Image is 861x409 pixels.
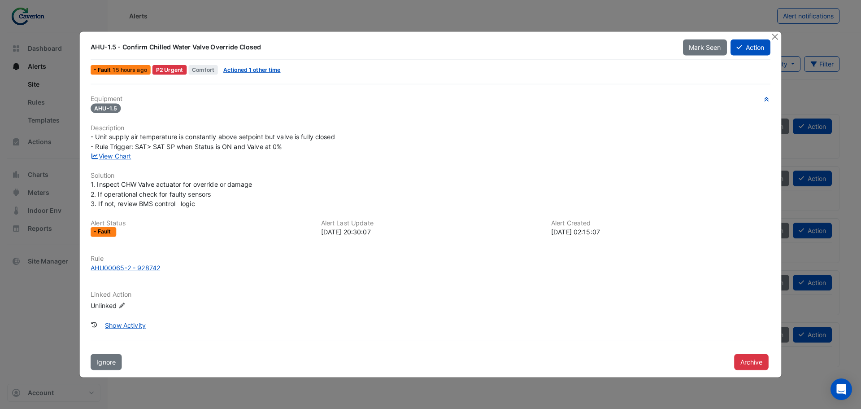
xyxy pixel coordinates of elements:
[321,227,540,237] div: [DATE] 20:30:07
[731,39,770,55] button: Action
[96,358,116,366] span: Ignore
[551,227,770,237] div: [DATE] 02:15:07
[321,220,540,227] h6: Alert Last Update
[91,152,131,160] a: View Chart
[91,290,770,298] h6: Linked Action
[91,172,770,180] h6: Solution
[118,302,126,309] fa-icon: Edit Linked Action
[91,300,200,310] div: Unlinked
[152,65,187,75] div: P2 Urgent
[91,95,770,103] h6: Equipment
[223,66,281,73] a: Actioned 1 other time
[91,354,122,370] button: Ignore
[113,66,147,73] span: Sun 24-Aug-2025 20:30 EEST
[734,354,769,370] button: Archive
[683,39,727,55] button: Mark Seen
[551,220,770,227] h6: Alert Created
[91,263,770,272] a: AHU00065-2 - 928742
[91,263,160,272] div: AHU00065-2 - 928742
[689,44,721,51] span: Mark Seen
[770,32,779,41] button: Close
[98,229,113,234] span: Fault
[91,104,121,113] span: AHU-1.5
[91,255,770,263] h6: Rule
[91,220,310,227] h6: Alert Status
[91,43,672,52] div: AHU-1.5 - Confirm Chilled Water Valve Override Closed
[91,124,770,132] h6: Description
[98,67,113,73] span: Fault
[91,133,335,150] span: - Unit supply air temperature is constantly above setpoint but valve is fully closed - Rule Trigg...
[831,378,852,400] div: Open Intercom Messenger
[188,65,218,75] span: Comfort
[99,317,152,334] button: Show Activity
[91,180,252,207] span: 1. Inspect CHW Valve actuator for override or damage 2. If operational check for faulty sensors 3...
